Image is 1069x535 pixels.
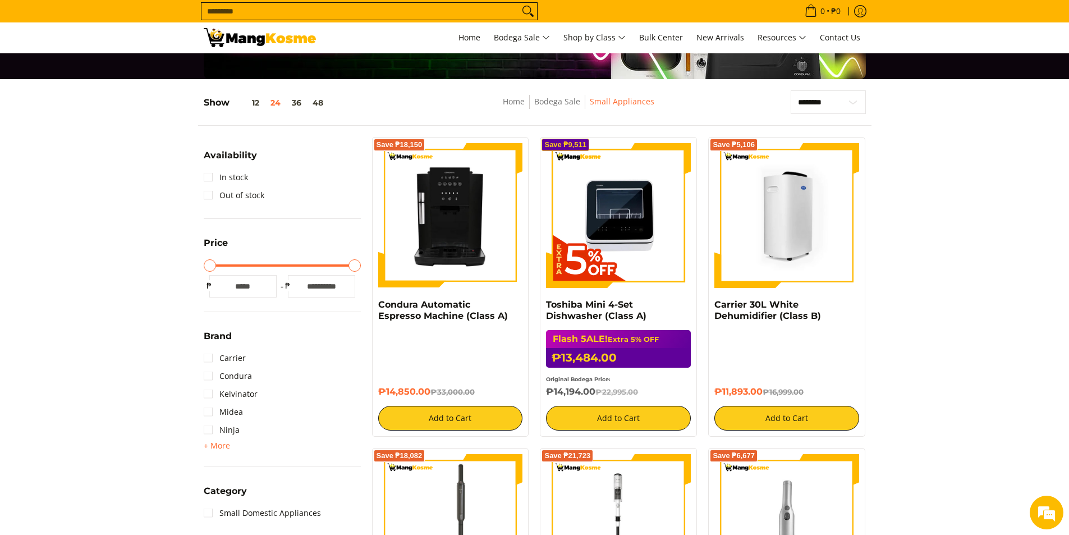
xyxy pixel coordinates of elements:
[752,22,812,53] a: Resources
[430,387,475,396] del: ₱33,000.00
[204,504,321,522] a: Small Domestic Appliances
[204,332,232,349] summary: Open
[204,151,257,168] summary: Open
[713,452,755,459] span: Save ₱6,677
[204,367,252,385] a: Condura
[546,348,691,368] h6: ₱13,484.00
[307,98,329,107] button: 48
[204,239,228,256] summary: Open
[534,96,580,107] a: Bodega Sale
[544,452,590,459] span: Save ₱21,723
[544,141,586,148] span: Save ₱9,511
[204,421,240,439] a: Ninja
[503,96,525,107] a: Home
[488,22,556,53] a: Bodega Sale
[546,299,646,321] a: Toshiba Mini 4-Set Dishwasher (Class A)
[204,332,232,341] span: Brand
[204,403,243,421] a: Midea
[204,168,248,186] a: In stock
[6,307,214,346] textarea: Type your message and hit 'Enter'
[814,22,866,53] a: Contact Us
[204,239,228,248] span: Price
[204,97,329,108] h5: Show
[820,32,860,43] span: Contact Us
[758,31,806,45] span: Resources
[714,406,859,431] button: Add to Cart
[763,387,804,396] del: ₱16,999.00
[453,22,486,53] a: Home
[377,141,423,148] span: Save ₱18,150
[714,143,859,288] img: Carrier 30L White Dehumidifier (Class B) - 0
[713,141,755,148] span: Save ₱5,106
[204,151,257,160] span: Availability
[494,31,550,45] span: Bodega Sale
[458,32,480,43] span: Home
[204,349,246,367] a: Carrier
[327,22,866,53] nav: Main Menu
[204,280,215,291] span: ₱
[65,141,155,255] span: We're online!
[378,386,523,397] h6: ₱14,850.00
[829,7,842,15] span: ₱0
[714,386,859,397] h6: ₱11,893.00
[595,387,638,396] del: ₱22,995.00
[801,5,844,17] span: •
[546,376,611,382] small: Original Bodega Price:
[563,31,626,45] span: Shop by Class
[378,406,523,431] button: Add to Cart
[286,98,307,107] button: 36
[639,32,683,43] span: Bulk Center
[204,28,316,47] img: Small Appliances l Mang Kosme: Home Appliances Warehouse Sale
[265,98,286,107] button: 24
[519,3,537,20] button: Search
[696,32,744,43] span: New Arrivals
[204,439,230,452] summary: Open
[558,22,631,53] a: Shop by Class
[714,299,821,321] a: Carrier 30L White Dehumidifier (Class B)
[425,95,732,120] nav: Breadcrumbs
[230,98,265,107] button: 12
[204,385,258,403] a: Kelvinator
[546,406,691,431] button: Add to Cart
[634,22,689,53] a: Bulk Center
[691,22,750,53] a: New Arrivals
[546,143,691,288] img: Toshiba Mini 4-Set Dishwasher (Class A)
[377,452,423,459] span: Save ₱18,082
[184,6,211,33] div: Minimize live chat window
[204,487,247,496] span: Category
[204,441,230,450] span: + More
[282,280,293,291] span: ₱
[546,386,691,397] h6: ₱14,194.00
[378,299,508,321] a: Condura Automatic Espresso Machine (Class A)
[204,186,264,204] a: Out of stock
[590,96,654,107] a: Small Appliances
[204,487,247,504] summary: Open
[819,7,827,15] span: 0
[58,63,189,77] div: Chat with us now
[378,143,523,288] img: Condura Automatic Espresso Machine (Class A)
